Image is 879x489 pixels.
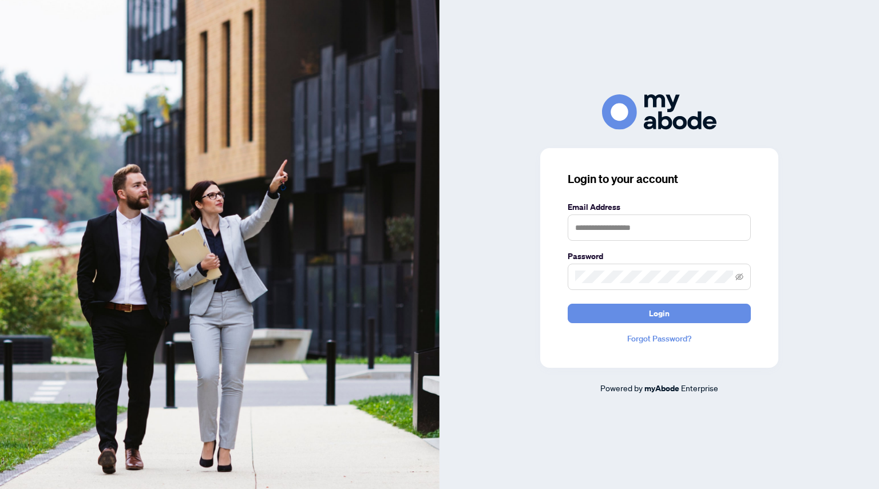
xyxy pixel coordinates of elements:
span: Enterprise [681,383,718,393]
img: ma-logo [602,94,716,129]
label: Password [568,250,751,263]
a: Forgot Password? [568,332,751,345]
span: Login [649,304,670,323]
button: Login [568,304,751,323]
label: Email Address [568,201,751,213]
a: myAbode [644,382,679,395]
span: Powered by [600,383,643,393]
span: eye-invisible [735,273,743,281]
h3: Login to your account [568,171,751,187]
